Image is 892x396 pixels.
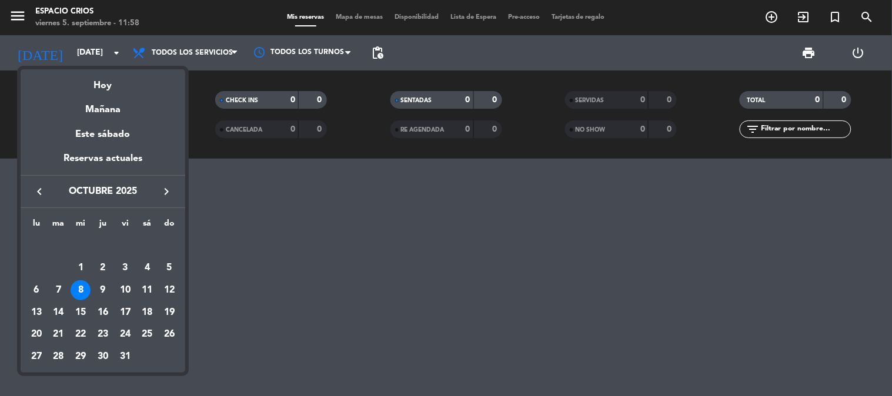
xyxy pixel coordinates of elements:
[158,257,181,279] td: 5 de octubre de 2025
[114,279,136,301] td: 10 de octubre de 2025
[48,217,70,235] th: martes
[29,184,50,199] button: keyboard_arrow_left
[137,324,157,344] div: 25
[69,217,92,235] th: miércoles
[158,301,181,324] td: 19 de octubre de 2025
[136,217,159,235] th: sábado
[137,258,157,278] div: 4
[25,217,48,235] th: lunes
[92,323,114,345] td: 23 de octubre de 2025
[92,217,114,235] th: jueves
[49,324,69,344] div: 21
[49,280,69,300] div: 7
[93,258,113,278] div: 2
[25,235,181,257] td: OCT.
[26,303,46,323] div: 13
[114,257,136,279] td: 3 de octubre de 2025
[158,217,181,235] th: domingo
[158,279,181,301] td: 12 de octubre de 2025
[69,301,92,324] td: 15 de octubre de 2025
[156,184,177,199] button: keyboard_arrow_right
[136,323,159,345] td: 25 de octubre de 2025
[159,303,179,323] div: 19
[69,345,92,368] td: 29 de octubre de 2025
[71,324,91,344] div: 22
[93,280,113,300] div: 9
[159,184,173,199] i: keyboard_arrow_right
[49,303,69,323] div: 14
[92,279,114,301] td: 9 de octubre de 2025
[26,324,46,344] div: 20
[25,279,48,301] td: 6 de octubre de 2025
[136,257,159,279] td: 4 de octubre de 2025
[159,324,179,344] div: 26
[49,347,69,367] div: 28
[136,279,159,301] td: 11 de octubre de 2025
[71,258,91,278] div: 1
[114,323,136,345] td: 24 de octubre de 2025
[115,303,135,323] div: 17
[92,345,114,368] td: 30 de octubre de 2025
[115,347,135,367] div: 31
[159,280,179,300] div: 12
[115,324,135,344] div: 24
[93,324,113,344] div: 23
[137,303,157,323] div: 18
[25,301,48,324] td: 13 de octubre de 2025
[26,280,46,300] div: 6
[21,69,185,93] div: Hoy
[25,323,48,345] td: 20 de octubre de 2025
[32,184,46,199] i: keyboard_arrow_left
[114,217,136,235] th: viernes
[48,323,70,345] td: 21 de octubre de 2025
[50,184,156,199] span: octubre 2025
[21,93,185,118] div: Mañana
[159,258,179,278] div: 5
[92,301,114,324] td: 16 de octubre de 2025
[136,301,159,324] td: 18 de octubre de 2025
[48,301,70,324] td: 14 de octubre de 2025
[93,347,113,367] div: 30
[48,279,70,301] td: 7 de octubre de 2025
[93,303,113,323] div: 16
[115,258,135,278] div: 3
[25,345,48,368] td: 27 de octubre de 2025
[92,257,114,279] td: 2 de octubre de 2025
[115,280,135,300] div: 10
[71,347,91,367] div: 29
[158,323,181,345] td: 26 de octubre de 2025
[69,279,92,301] td: 8 de octubre de 2025
[114,345,136,368] td: 31 de octubre de 2025
[26,347,46,367] div: 27
[114,301,136,324] td: 17 de octubre de 2025
[48,345,70,368] td: 28 de octubre de 2025
[137,280,157,300] div: 11
[69,323,92,345] td: 22 de octubre de 2025
[21,118,185,151] div: Este sábado
[69,257,92,279] td: 1 de octubre de 2025
[21,151,185,175] div: Reservas actuales
[71,280,91,300] div: 8
[71,303,91,323] div: 15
